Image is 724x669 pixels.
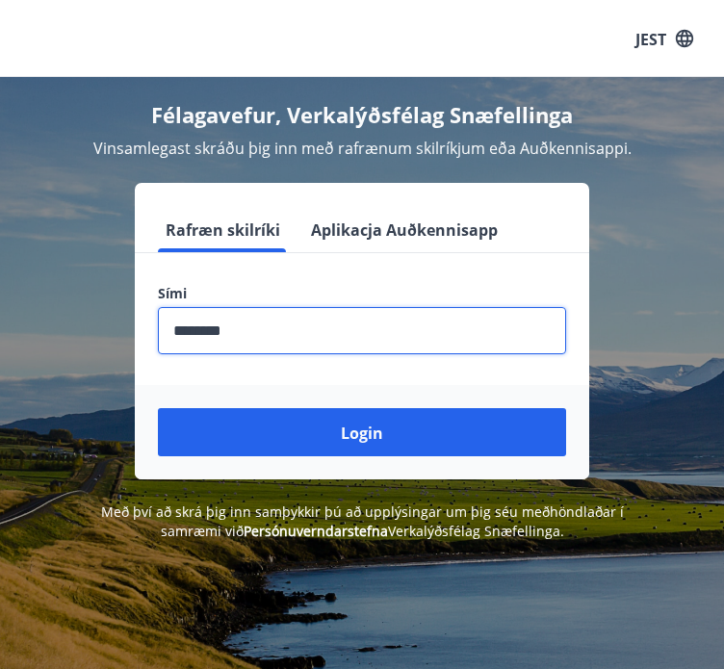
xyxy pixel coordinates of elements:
font: JEST [635,28,666,49]
font: Með því að skrá þig inn samþykkir þú að upplýsingar um þig séu meðhöndlaðar í samræmi við [101,502,624,540]
a: Persónuverndarstefna [244,522,388,540]
font: Login [341,423,383,444]
font: Félagavefur, Verkalýðsfélag Snæfellinga [151,100,573,129]
button: JEST [628,20,701,57]
font: Aplikacja Auðkennisapp [311,219,498,241]
font: Vinsamlegast skráðu þig inn með rafrænum skilríkjum eða Auðkennisappi. [93,138,632,159]
font: Sími [158,284,187,302]
button: Login [158,408,566,456]
font: Verkalýðsfélag Snæfellinga. [388,522,564,540]
font: Rafræn skilríki [166,219,280,241]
